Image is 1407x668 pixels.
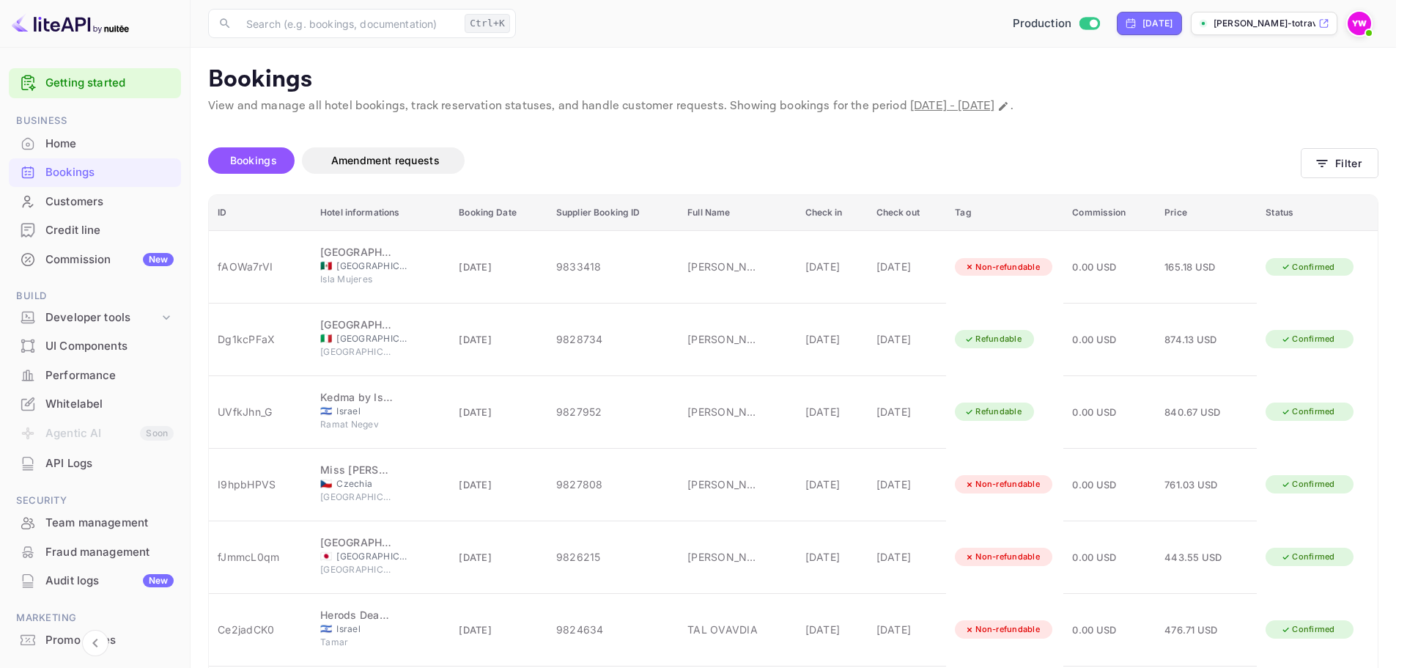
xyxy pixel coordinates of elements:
th: Check in [797,195,868,231]
div: Confirmed [1271,330,1344,348]
div: Ctrl+K [465,14,510,33]
button: Change date range [996,99,1011,114]
div: API Logs [45,455,174,472]
div: Miss Sophie's Downtown [320,462,394,477]
div: Non-refundable [955,475,1049,493]
th: Status [1257,195,1378,231]
th: Commission [1063,195,1156,231]
div: Ce2jadCK0 [218,622,303,637]
div: Bookings [45,164,174,181]
div: 9833418 [556,259,670,274]
span: 0.00 USD [1072,406,1116,418]
div: SHIRAN DERI [687,259,761,274]
div: DANIEL SABAG [687,549,761,565]
span: [GEOGRAPHIC_DATA] [336,260,410,273]
th: Supplier Booking ID [547,195,679,231]
span: Israel [336,405,410,418]
div: [DATE] [805,331,859,347]
span: [DATE] [459,551,492,563]
div: Shinjuku Granbell Hotel [320,535,394,550]
span: 476.71 USD [1164,624,1218,636]
a: Getting started [45,75,174,92]
img: LiteAPI logo [12,12,129,35]
div: Herods Dead Sea [320,607,394,623]
div: [DATE] [876,259,938,274]
div: Home [45,136,174,153]
th: Price [1156,195,1257,231]
div: Whitelabel [45,396,174,413]
div: Commission [45,252,174,268]
span: [GEOGRAPHIC_DATA] [320,563,394,576]
div: Confirmed [1271,258,1344,276]
div: Refundable [955,403,1031,421]
div: fAOWa7rVI [218,259,303,274]
span: [DATE] [459,261,492,273]
div: [DATE] [805,477,859,492]
div: [DATE] [876,549,938,565]
div: 9828734 [556,331,670,347]
span: 0.00 USD [1072,624,1116,636]
div: fJmmcL0qm [218,549,303,565]
div: [DATE] [876,404,938,419]
span: Amendment requests [331,154,440,166]
div: HAYTHAM HAJ YAHYA [687,331,761,347]
span: Israel [320,624,332,634]
div: Refundable [955,330,1031,348]
span: [GEOGRAPHIC_DATA] [336,550,410,563]
span: Israel [320,406,332,416]
span: [DATE] [459,479,492,491]
img: Yahav Winkler [1348,12,1371,35]
div: New [143,253,174,266]
span: Build [9,288,181,304]
span: [GEOGRAPHIC_DATA] [320,491,394,504]
span: [GEOGRAPHIC_DATA] [336,332,410,345]
span: 165.18 USD [1164,261,1216,273]
span: 0.00 USD [1072,551,1116,563]
div: Non-refundable [955,258,1049,276]
span: [DATE] [459,334,492,345]
div: 9827808 [556,477,670,492]
span: 0.00 USD [1072,261,1116,273]
span: Business [9,113,181,129]
div: account-settings tabs [208,147,1301,174]
div: Fraud management [45,544,174,561]
input: Search (e.g. bookings, documentation) [237,9,459,38]
th: ID [209,195,311,231]
span: 761.03 USD [1164,479,1218,491]
div: [DATE] [805,259,859,274]
div: Audit logs [45,573,174,590]
div: Non-refundable [955,620,1049,639]
div: Customers [45,194,174,210]
span: Czechia [336,477,410,491]
div: New [143,574,174,587]
div: Dg1kcPFaX [218,331,303,347]
div: Confirmed [1271,403,1344,421]
span: Ramat Negev [320,418,394,431]
p: Bookings [208,65,1378,95]
div: Lancaster Hotel [320,317,394,332]
div: Developer tools [45,309,159,326]
span: Isla Mujeres [320,273,394,286]
span: [DATE] [459,624,492,636]
div: Kedma by Isrotel Design [320,389,394,405]
span: 443.55 USD [1164,551,1222,563]
div: UVfkJhn_G [218,404,303,419]
span: 840.67 USD [1164,406,1221,418]
div: Performance [45,367,174,384]
span: 874.13 USD [1164,334,1217,345]
p: View and manage all hotel bookings, track reservation statuses, and handle customer requests. Sho... [208,98,1378,115]
span: Tamar [320,636,394,649]
div: UI Components [45,338,174,355]
div: [DATE] [876,622,938,637]
div: Rocamar Hotel Panoramico Isla Mujeres [320,244,394,260]
span: Security [9,493,181,509]
div: Non-refundable [955,548,1049,566]
th: Full Name [679,195,796,231]
span: [GEOGRAPHIC_DATA] [320,345,394,359]
div: Promo codes [45,632,174,649]
div: [DATE] [1142,17,1172,30]
span: Marketing [9,610,181,626]
div: I9hpbHPVS [218,477,303,492]
span: [DATE] - [DATE] [910,98,994,114]
div: Confirmed [1271,620,1344,639]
